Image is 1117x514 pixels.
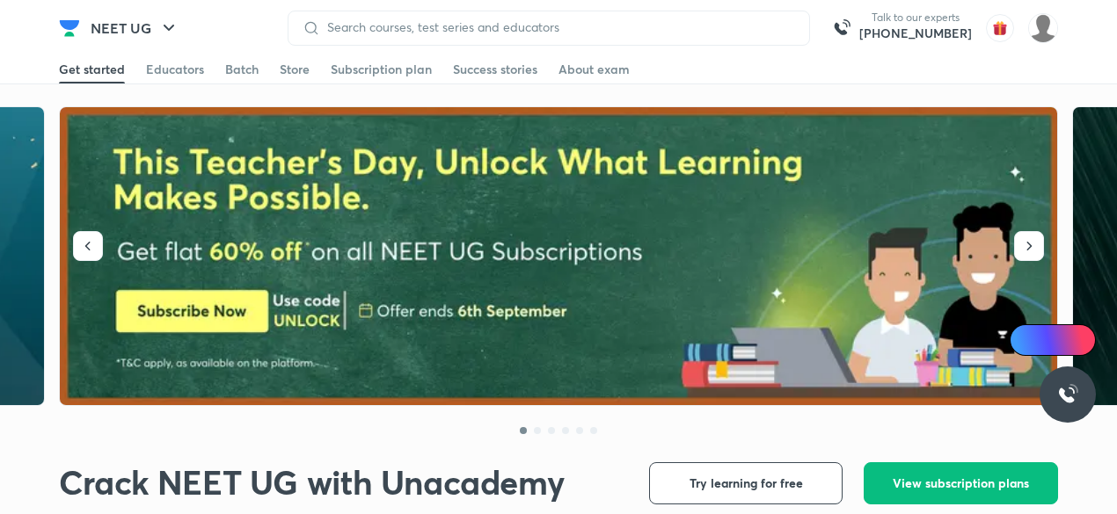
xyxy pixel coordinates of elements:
[320,20,795,34] input: Search courses, test series and educators
[331,55,432,83] a: Subscription plan
[453,55,537,83] a: Success stories
[859,11,972,25] p: Talk to our experts
[453,61,537,78] div: Success stories
[893,474,1029,492] span: View subscription plans
[1057,384,1078,405] img: ttu
[1028,13,1058,43] img: Anany Minz
[59,18,80,39] img: Company Logo
[280,61,310,78] div: Store
[558,61,630,78] div: About exam
[146,55,204,83] a: Educators
[824,11,859,46] img: call-us
[331,61,432,78] div: Subscription plan
[986,14,1014,42] img: avatar
[558,55,630,83] a: About exam
[864,462,1058,504] button: View subscription plans
[690,474,803,492] span: Try learning for free
[280,55,310,83] a: Store
[59,55,125,83] a: Get started
[80,11,190,46] button: NEET UG
[859,25,972,42] a: [PHONE_NUMBER]
[225,61,259,78] div: Batch
[1010,324,1096,356] a: Ai Doubts
[59,462,564,503] h1: Crack NEET UG with Unacademy
[225,55,259,83] a: Batch
[1020,333,1034,347] img: Icon
[1039,333,1085,347] span: Ai Doubts
[146,61,204,78] div: Educators
[649,462,843,504] button: Try learning for free
[59,61,125,78] div: Get started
